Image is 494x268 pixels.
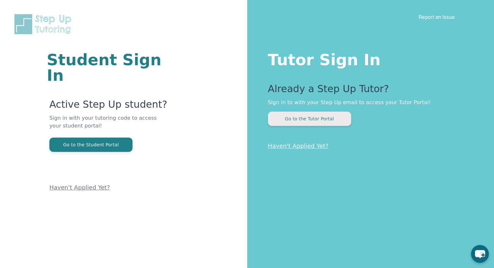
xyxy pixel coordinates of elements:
[49,184,110,191] a: Haven't Applied Yet?
[49,141,133,148] a: Go to the Student Portal
[49,114,169,138] p: Sign in with your tutoring code to access your student portal!
[268,116,351,122] a: Go to the Tutor Portal
[49,99,169,114] p: Active Step Up student?
[268,99,468,106] p: Sign in to with your Step Up email to access your Tutor Portal!
[13,13,75,35] img: Step Up Tutoring horizontal logo
[49,138,133,152] button: Go to the Student Portal
[268,142,329,149] a: Haven't Applied Yet?
[268,49,468,67] h1: Tutor Sign In
[47,52,169,83] h1: Student Sign In
[419,14,455,20] a: Report an Issue
[268,112,351,126] button: Go to the Tutor Portal
[268,83,468,99] p: Already a Step Up Tutor?
[471,245,489,263] button: chat-button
